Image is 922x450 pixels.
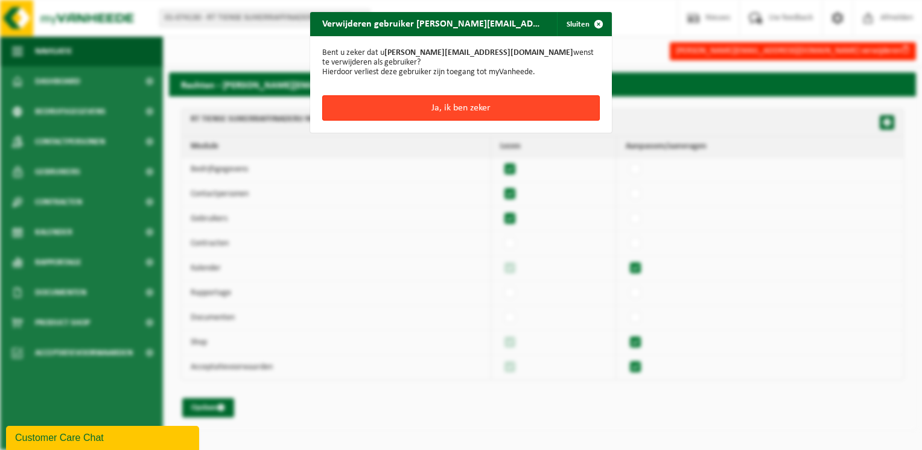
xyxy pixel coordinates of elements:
button: Sluiten [557,12,611,36]
h2: Verwijderen gebruiker [PERSON_NAME][EMAIL_ADDRESS][DOMAIN_NAME] [310,12,555,35]
iframe: chat widget [6,423,202,450]
p: Bent u zeker dat u wenst te verwijderen als gebruiker? Hierdoor verliest deze gebruiker zijn toeg... [322,48,600,77]
button: Ja, ik ben zeker [322,95,600,121]
strong: [PERSON_NAME][EMAIL_ADDRESS][DOMAIN_NAME] [384,48,573,57]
